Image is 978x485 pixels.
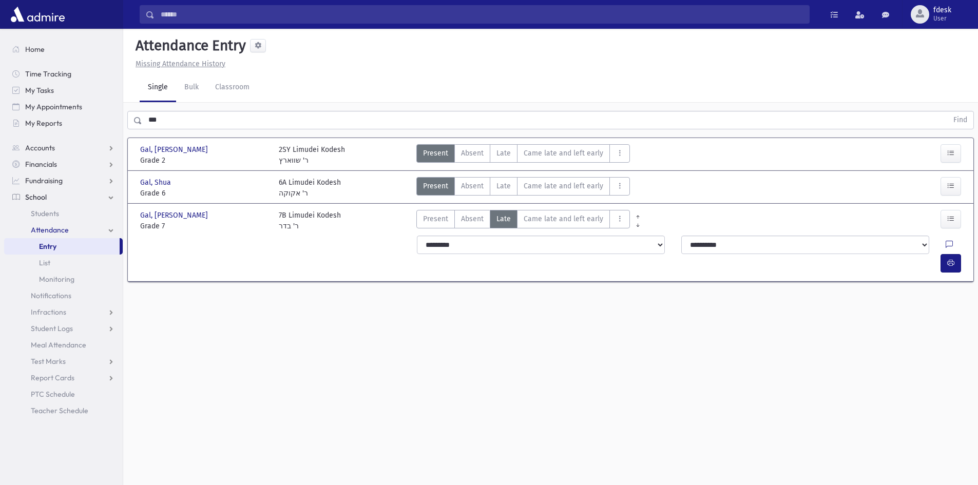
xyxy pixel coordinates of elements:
[8,4,67,25] img: AdmirePro
[31,357,66,366] span: Test Marks
[4,287,123,304] a: Notifications
[31,324,73,333] span: Student Logs
[4,205,123,222] a: Students
[140,177,173,188] span: Gal, Shua
[4,156,123,172] a: Financials
[31,307,66,317] span: Infractions
[524,181,603,191] span: Came late and left early
[416,210,630,231] div: AttTypes
[279,177,341,199] div: 6A Limudei Kodesh ר' אקוקה
[4,370,123,386] a: Report Cards
[25,45,45,54] span: Home
[4,238,120,255] a: Entry
[25,69,71,79] span: Time Tracking
[4,402,123,419] a: Teacher Schedule
[4,189,123,205] a: School
[947,111,973,129] button: Find
[140,73,176,102] a: Single
[279,144,345,166] div: 2SY Limudei Kodesh ר' שווארץ
[25,176,63,185] span: Fundraising
[4,320,123,337] a: Student Logs
[140,144,210,155] span: Gal, [PERSON_NAME]
[25,119,62,128] span: My Reports
[524,214,603,224] span: Came late and left early
[461,181,484,191] span: Absent
[39,258,50,267] span: List
[4,82,123,99] a: My Tasks
[4,304,123,320] a: Infractions
[140,221,269,231] span: Grade 7
[423,181,448,191] span: Present
[25,102,82,111] span: My Appointments
[31,340,86,350] span: Meal Attendance
[25,160,57,169] span: Financials
[4,115,123,131] a: My Reports
[39,242,56,251] span: Entry
[176,73,207,102] a: Bulk
[207,73,258,102] a: Classroom
[4,41,123,57] a: Home
[933,14,951,23] span: User
[25,143,55,152] span: Accounts
[496,148,511,159] span: Late
[155,5,809,24] input: Search
[4,99,123,115] a: My Appointments
[496,214,511,224] span: Late
[279,210,341,231] div: 7B Limudei Kodesh ר' בדר
[416,177,630,199] div: AttTypes
[31,225,69,235] span: Attendance
[25,86,54,95] span: My Tasks
[4,255,123,271] a: List
[416,144,630,166] div: AttTypes
[423,214,448,224] span: Present
[31,390,75,399] span: PTC Schedule
[136,60,225,68] u: Missing Attendance History
[4,222,123,238] a: Attendance
[496,181,511,191] span: Late
[461,148,484,159] span: Absent
[4,337,123,353] a: Meal Attendance
[131,60,225,68] a: Missing Attendance History
[131,37,246,54] h5: Attendance Entry
[4,66,123,82] a: Time Tracking
[4,172,123,189] a: Fundraising
[31,373,74,382] span: Report Cards
[423,148,448,159] span: Present
[524,148,603,159] span: Came late and left early
[31,406,88,415] span: Teacher Schedule
[140,210,210,221] span: Gal, [PERSON_NAME]
[461,214,484,224] span: Absent
[39,275,74,284] span: Monitoring
[31,209,59,218] span: Students
[31,291,71,300] span: Notifications
[4,353,123,370] a: Test Marks
[25,192,47,202] span: School
[4,386,123,402] a: PTC Schedule
[933,6,951,14] span: fdesk
[4,271,123,287] a: Monitoring
[140,188,269,199] span: Grade 6
[4,140,123,156] a: Accounts
[140,155,269,166] span: Grade 2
